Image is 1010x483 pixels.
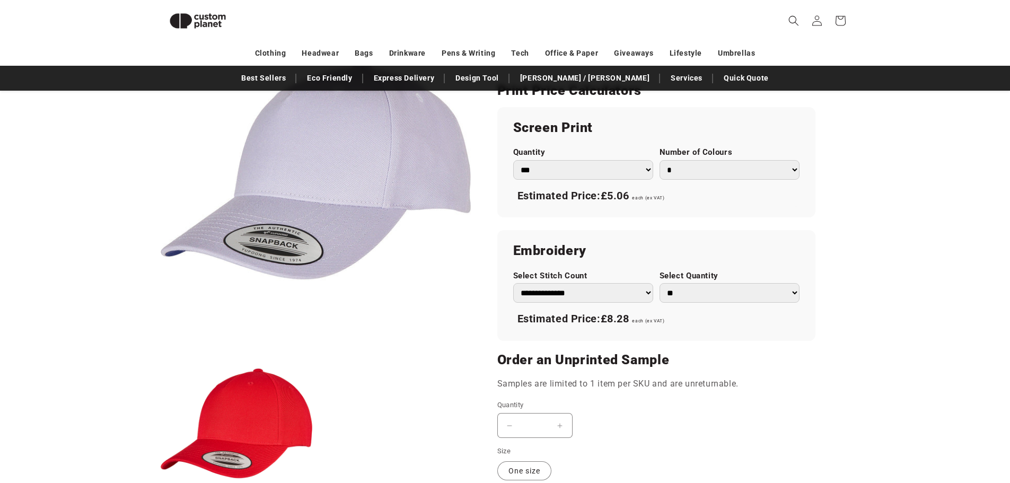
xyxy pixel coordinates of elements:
span: £8.28 [601,312,629,325]
a: Bags [355,44,373,63]
label: Select Quantity [660,271,800,281]
a: Umbrellas [718,44,755,63]
label: One size [497,461,551,480]
label: Quantity [513,147,653,157]
a: Express Delivery [368,69,440,87]
div: Estimated Price: [513,185,800,207]
a: Lifestyle [670,44,702,63]
div: Estimated Price: [513,308,800,330]
label: Number of Colours [660,147,800,157]
a: [PERSON_NAME] / [PERSON_NAME] [515,69,655,87]
a: Headwear [302,44,339,63]
a: Pens & Writing [442,44,495,63]
h2: Screen Print [513,119,800,136]
legend: Size [497,446,512,456]
span: each (ex VAT) [632,318,664,323]
span: £5.06 [601,189,629,202]
p: Samples are limited to 1 item per SKU and are unreturnable. [497,376,815,392]
a: Best Sellers [236,69,291,87]
img: Custom Planet [161,4,235,38]
summary: Search [782,9,805,32]
a: Tech [511,44,529,63]
label: Select Stitch Count [513,271,653,281]
h2: Order an Unprinted Sample [497,352,815,368]
a: Design Tool [450,69,504,87]
a: Clothing [255,44,286,63]
a: Drinkware [389,44,426,63]
h2: Embroidery [513,242,800,259]
a: Office & Paper [545,44,598,63]
a: Eco Friendly [302,69,357,87]
span: each (ex VAT) [632,195,664,200]
label: Quantity [497,400,731,410]
a: Services [665,69,708,87]
a: Giveaways [614,44,653,63]
a: Quick Quote [718,69,774,87]
iframe: Chat Widget [833,368,1010,483]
